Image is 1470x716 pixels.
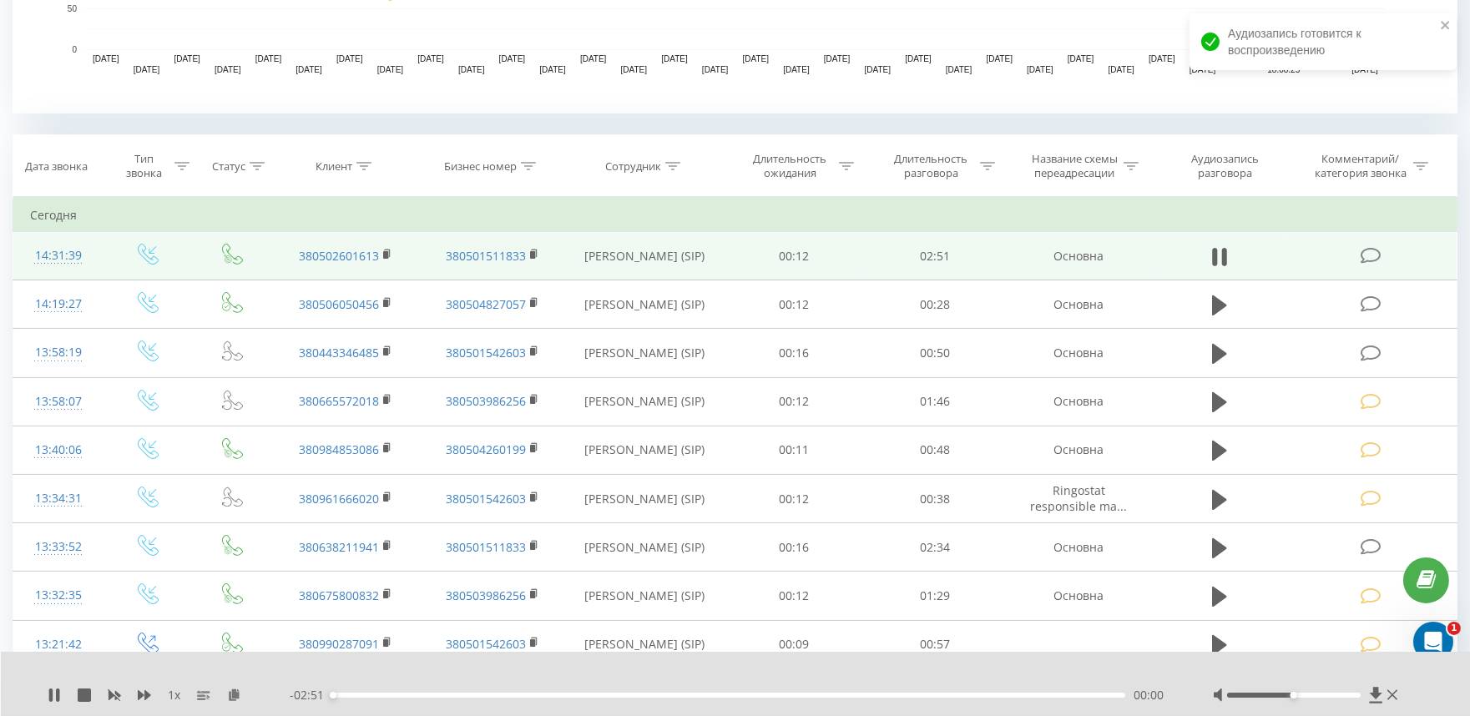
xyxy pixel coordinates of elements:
[1027,66,1053,75] text: [DATE]
[724,523,865,572] td: 00:16
[30,336,87,369] div: 13:58:19
[783,66,810,75] text: [DATE]
[30,628,87,661] div: 13:21:42
[605,159,661,174] div: Сотрудник
[887,152,976,180] div: Длительность разговора
[13,199,1457,232] td: Сегодня
[118,152,169,180] div: Тип звонка
[299,587,379,603] a: 380675800832
[724,377,865,426] td: 00:12
[1005,329,1152,377] td: Основна
[865,232,1006,280] td: 02:51
[446,248,526,264] a: 380501511833
[987,55,1013,64] text: [DATE]
[446,393,526,409] a: 380503986256
[1413,622,1453,662] iframe: Intercom live chat
[30,386,87,418] div: 13:58:07
[946,66,972,75] text: [DATE]
[1171,152,1280,180] div: Аудиозапись разговора
[68,4,78,13] text: 50
[212,159,245,174] div: Статус
[865,329,1006,377] td: 00:50
[299,539,379,555] a: 380638211941
[30,288,87,320] div: 14:19:27
[299,345,379,361] a: 380443346485
[724,620,865,668] td: 00:09
[25,159,88,174] div: Дата звонка
[1005,377,1152,426] td: Основна
[1005,232,1152,280] td: Основна
[255,55,282,64] text: [DATE]
[865,426,1006,474] td: 00:48
[30,240,87,272] div: 14:31:39
[724,232,865,280] td: 00:12
[566,572,724,620] td: [PERSON_NAME] (SIP)
[1030,152,1119,180] div: Название схемы переадресации
[1005,523,1152,572] td: Основна
[30,531,87,563] div: 13:33:52
[1108,66,1134,75] text: [DATE]
[566,232,724,280] td: [PERSON_NAME] (SIP)
[296,66,322,75] text: [DATE]
[377,66,404,75] text: [DATE]
[290,687,332,703] span: - 02:51
[743,55,770,64] text: [DATE]
[566,426,724,474] td: [PERSON_NAME] (SIP)
[1311,152,1409,180] div: Комментарий/категория звонка
[724,280,865,329] td: 00:12
[724,572,865,620] td: 00:12
[724,426,865,474] td: 00:11
[417,55,444,64] text: [DATE]
[865,620,1006,668] td: 00:57
[1291,692,1297,698] div: Accessibility label
[865,377,1006,426] td: 01:46
[824,55,851,64] text: [DATE]
[724,329,865,377] td: 00:16
[134,66,160,75] text: [DATE]
[446,296,526,312] a: 380504827057
[724,475,865,523] td: 00:12
[444,159,517,174] div: Бизнес номер
[299,296,379,312] a: 380506050456
[168,687,180,703] span: 1 x
[1005,572,1152,620] td: Основна
[745,152,835,180] div: Длительность ожидания
[30,482,87,515] div: 13:34:31
[299,636,379,652] a: 380990287091
[566,329,724,377] td: [PERSON_NAME] (SIP)
[30,434,87,466] div: 13:40:06
[1005,426,1152,474] td: Основна
[299,393,379,409] a: 380665572018
[499,55,526,64] text: [DATE]
[299,491,379,507] a: 380961666020
[1440,18,1452,34] button: close
[446,539,526,555] a: 380501511833
[566,280,724,329] td: [PERSON_NAME] (SIP)
[336,55,363,64] text: [DATE]
[93,55,119,64] text: [DATE]
[446,441,526,457] a: 380504260199
[446,345,526,361] a: 380501542603
[316,159,352,174] div: Клиент
[446,587,526,603] a: 380503986256
[1068,55,1094,64] text: [DATE]
[1134,687,1164,703] span: 00:00
[1447,622,1461,635] span: 1
[566,475,724,523] td: [PERSON_NAME] (SIP)
[566,523,724,572] td: [PERSON_NAME] (SIP)
[215,66,241,75] text: [DATE]
[30,579,87,612] div: 13:32:35
[702,66,729,75] text: [DATE]
[865,475,1006,523] td: 00:38
[1005,280,1152,329] td: Основна
[446,636,526,652] a: 380501542603
[72,45,77,54] text: 0
[330,692,336,698] div: Accessibility label
[865,572,1006,620] td: 01:29
[580,55,607,64] text: [DATE]
[865,280,1006,329] td: 00:28
[446,491,526,507] a: 380501542603
[865,66,892,75] text: [DATE]
[1030,482,1127,513] span: Ringostat responsible ma...
[539,66,566,75] text: [DATE]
